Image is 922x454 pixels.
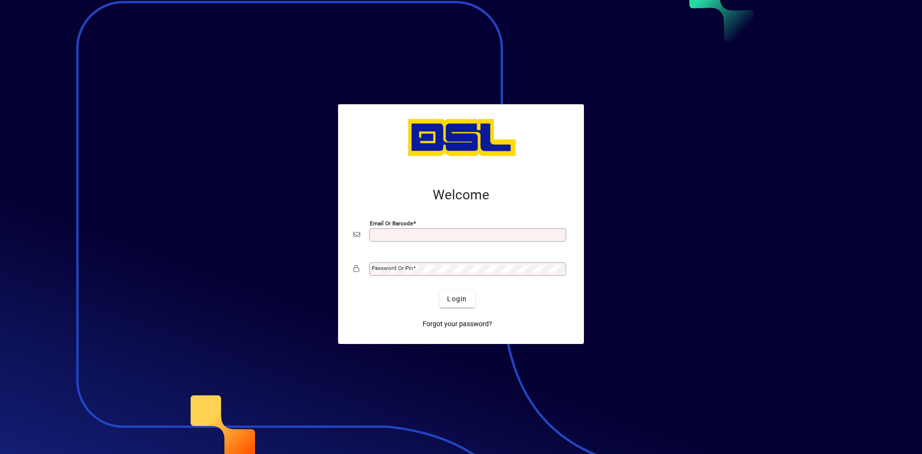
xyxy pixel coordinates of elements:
[353,187,569,203] h2: Welcome
[439,290,474,307] button: Login
[423,319,492,329] span: Forgot your password?
[370,220,413,227] mat-label: Email or Barcode
[447,294,467,304] span: Login
[419,315,496,332] a: Forgot your password?
[372,265,413,271] mat-label: Password or Pin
